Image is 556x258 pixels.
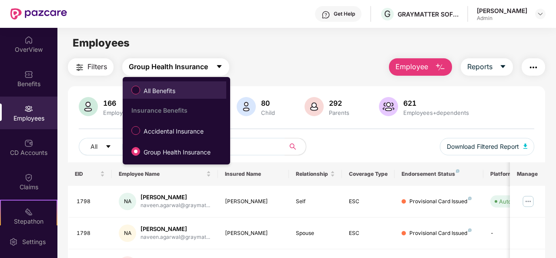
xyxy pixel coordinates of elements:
[402,171,476,178] div: Endorsement Status
[477,15,527,22] div: Admin
[510,162,545,186] th: Manage
[79,97,98,116] img: svg+xml;base64,PHN2ZyB4bWxucz0iaHR0cDovL3d3dy53My5vcmcvMjAwMC9zdmciIHhtbG5zOnhsaW5rPSJodHRwOi8vd3...
[77,198,105,206] div: 1798
[528,62,539,73] img: svg+xml;base64,PHN2ZyB4bWxucz0iaHR0cDovL3d3dy53My5vcmcvMjAwMC9zdmciIHdpZHRoPSIyNCIgaGVpZ2h0PSIyNC...
[327,109,351,116] div: Parents
[79,138,132,155] button: Allcaret-down
[101,99,134,107] div: 166
[537,10,544,17] img: svg+xml;base64,PHN2ZyBpZD0iRHJvcGRvd24tMzJ4MzIiIHhtbG5zPSJodHRwOi8vd3d3LnczLm9yZy8yMDAwL3N2ZyIgd2...
[384,9,391,19] span: G
[322,10,330,19] img: svg+xml;base64,PHN2ZyBpZD0iSGVscC0zMngzMiIgeG1sbnM9Imh0dHA6Ly93d3cudzMub3JnLzIwMDAvc3ZnIiB3aWR0aD...
[477,7,527,15] div: [PERSON_NAME]
[483,218,545,249] td: -
[10,8,67,20] img: New Pazcare Logo
[285,143,301,150] span: search
[216,63,223,71] span: caret-down
[225,229,282,238] div: [PERSON_NAME]
[409,229,472,238] div: Provisional Card Issued
[105,144,111,151] span: caret-down
[24,104,33,113] img: svg+xml;base64,PHN2ZyBpZD0iRW1wbG95ZWVzIiB4bWxucz0iaHR0cDovL3d3dy53My5vcmcvMjAwMC9zdmciIHdpZHRoPS...
[440,138,535,155] button: Download Filtered Report
[9,238,18,246] img: svg+xml;base64,PHN2ZyBpZD0iU2V0dGluZy0yMHgyMCIgeG1sbnM9Imh0dHA6Ly93d3cudzMub3JnLzIwMDAvc3ZnIiB3aW...
[140,147,214,157] span: Group Health Insurance
[87,61,107,72] span: Filters
[131,107,226,114] div: Insurance Benefits
[523,144,528,149] img: svg+xml;base64,PHN2ZyB4bWxucz0iaHR0cDovL3d3dy53My5vcmcvMjAwMC9zdmciIHhtbG5zOnhsaW5rPSJodHRwOi8vd3...
[24,36,33,44] img: svg+xml;base64,PHN2ZyBpZD0iSG9tZSIgeG1sbnM9Imh0dHA6Ly93d3cudzMub3JnLzIwMDAvc3ZnIiB3aWR0aD0iMjAiIG...
[141,193,210,201] div: [PERSON_NAME]
[112,162,218,186] th: Employee Name
[119,224,136,242] div: NA
[305,97,324,116] img: svg+xml;base64,PHN2ZyB4bWxucz0iaHR0cDovL3d3dy53My5vcmcvMjAwMC9zdmciIHhtbG5zOnhsaW5rPSJodHRwOi8vd3...
[75,171,99,178] span: EID
[122,58,229,76] button: Group Health Insurancecaret-down
[499,63,506,71] span: caret-down
[1,217,57,226] div: Stepathon
[409,198,472,206] div: Provisional Card Issued
[218,162,289,186] th: Insured Name
[20,238,48,246] div: Settings
[296,171,328,178] span: Relationship
[140,127,207,136] span: Accidental Insurance
[456,169,459,173] img: svg+xml;base64,PHN2ZyB4bWxucz0iaHR0cDovL3d3dy53My5vcmcvMjAwMC9zdmciIHdpZHRoPSI4IiBoZWlnaHQ9IjgiIH...
[285,138,306,155] button: search
[225,198,282,206] div: [PERSON_NAME]
[259,109,277,116] div: Child
[402,109,471,116] div: Employees+dependents
[349,198,388,206] div: ESC
[468,228,472,232] img: svg+xml;base64,PHN2ZyB4bWxucz0iaHR0cDovL3d3dy53My5vcmcvMjAwMC9zdmciIHdpZHRoPSI4IiBoZWlnaHQ9IjgiIH...
[334,10,355,17] div: Get Help
[395,61,428,72] span: Employee
[398,10,459,18] div: GRAYMATTER SOFTWARE SERVICES PRIVATE LIMITED
[101,109,134,116] div: Employees
[68,58,114,76] button: Filters
[349,229,388,238] div: ESC
[259,99,277,107] div: 80
[74,62,85,73] img: svg+xml;base64,PHN2ZyB4bWxucz0iaHR0cDovL3d3dy53My5vcmcvMjAwMC9zdmciIHdpZHRoPSIyNCIgaGVpZ2h0PSIyNC...
[77,229,105,238] div: 1798
[389,58,452,76] button: Employee
[327,99,351,107] div: 292
[237,97,256,116] img: svg+xml;base64,PHN2ZyB4bWxucz0iaHR0cDovL3d3dy53My5vcmcvMjAwMC9zdmciIHhtbG5zOnhsaW5rPSJodHRwOi8vd3...
[296,229,335,238] div: Spouse
[141,233,210,241] div: naveen.agarwal@graymat...
[461,58,513,76] button: Reportscaret-down
[342,162,395,186] th: Coverage Type
[24,208,33,216] img: svg+xml;base64,PHN2ZyB4bWxucz0iaHR0cDovL3d3dy53My5vcmcvMjAwMC9zdmciIHdpZHRoPSIyMSIgaGVpZ2h0PSIyMC...
[468,197,472,200] img: svg+xml;base64,PHN2ZyB4bWxucz0iaHR0cDovL3d3dy53My5vcmcvMjAwMC9zdmciIHdpZHRoPSI4IiBoZWlnaHQ9IjgiIH...
[379,97,398,116] img: svg+xml;base64,PHN2ZyB4bWxucz0iaHR0cDovL3d3dy53My5vcmcvMjAwMC9zdmciIHhtbG5zOnhsaW5rPSJodHRwOi8vd3...
[24,173,33,182] img: svg+xml;base64,PHN2ZyBpZD0iQ2xhaW0iIHhtbG5zPSJodHRwOi8vd3d3LnczLm9yZy8yMDAwL3N2ZyIgd2lkdGg9IjIwIi...
[289,162,342,186] th: Relationship
[141,225,210,233] div: [PERSON_NAME]
[521,194,535,208] img: manageButton
[129,61,208,72] span: Group Health Insurance
[119,193,136,210] div: NA
[90,142,97,151] span: All
[490,171,538,178] div: Platform Status
[402,99,471,107] div: 621
[296,198,335,206] div: Self
[73,37,130,49] span: Employees
[447,142,519,151] span: Download Filtered Report
[24,139,33,147] img: svg+xml;base64,PHN2ZyBpZD0iQ0RfQWNjb3VudHMiIGRhdGEtbmFtZT0iQ0QgQWNjb3VudHMiIHhtbG5zPSJodHRwOi8vd3...
[119,171,204,178] span: Employee Name
[467,61,492,72] span: Reports
[499,197,534,206] div: Auto Verified
[141,201,210,210] div: naveen.agarwal@graymat...
[68,162,112,186] th: EID
[435,62,445,73] img: svg+xml;base64,PHN2ZyB4bWxucz0iaHR0cDovL3d3dy53My5vcmcvMjAwMC9zdmciIHhtbG5zOnhsaW5rPSJodHRwOi8vd3...
[24,70,33,79] img: svg+xml;base64,PHN2ZyBpZD0iQmVuZWZpdHMiIHhtbG5zPSJodHRwOi8vd3d3LnczLm9yZy8yMDAwL3N2ZyIgd2lkdGg9Ij...
[140,86,179,96] span: All Benefits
